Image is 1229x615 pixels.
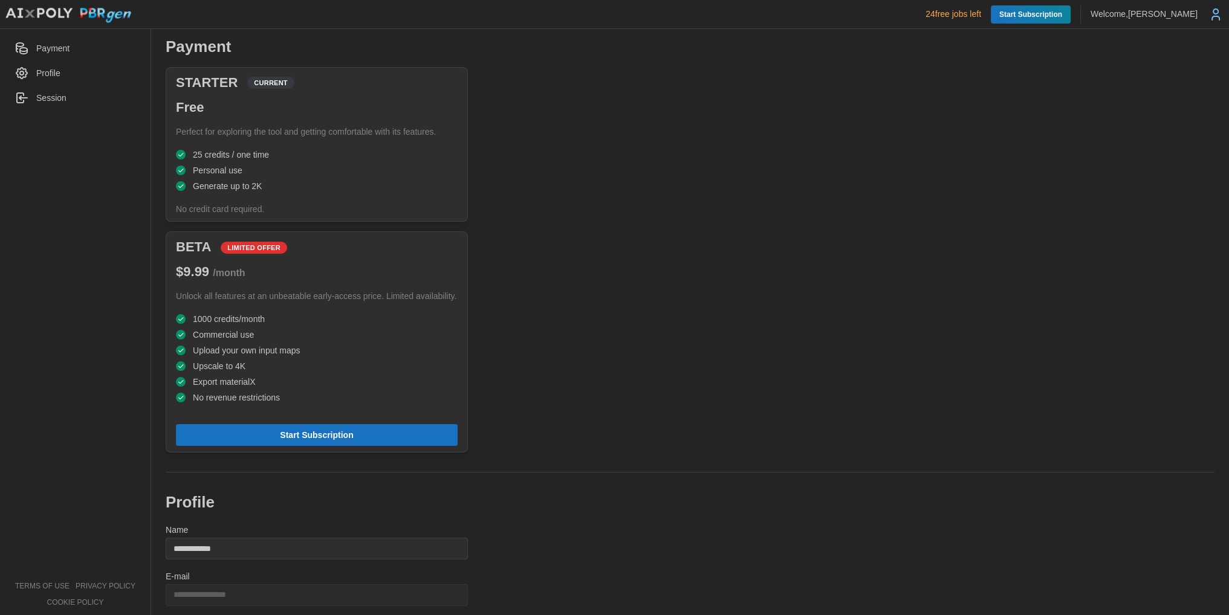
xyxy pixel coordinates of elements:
[176,203,458,215] p: No credit card required.
[176,263,458,282] h3: $ 9.99
[7,61,143,86] a: Profile
[176,290,458,302] p: Unlock all features at an unbeatable early-access price. Limited availability.
[76,581,135,591] a: privacy policy
[926,8,981,20] p: 24 free jobs left
[176,238,211,257] h3: BETA
[36,43,70,53] span: Payment
[193,330,254,339] span: Commercial use
[36,68,60,78] span: Profile
[991,5,1071,24] a: Start Subscription
[176,74,238,92] h3: STARTER
[166,570,190,584] label: E-mail
[176,98,458,117] h3: Free
[280,425,353,445] span: Start Subscription
[193,393,280,402] span: No revenue restrictions
[7,86,143,111] a: Session
[193,166,242,175] span: Personal use
[193,182,262,190] span: Generate up to 2K
[166,492,468,513] h2: Profile
[193,378,255,386] span: Export materialX
[7,36,143,61] a: Payment
[227,242,280,253] span: LIMITED OFFER
[5,7,132,24] img: AIxPoly PBRgen
[176,126,458,138] p: Perfect for exploring the tool and getting comfortable with its features.
[166,36,468,57] h2: Payment
[47,597,103,608] a: cookie policy
[193,150,269,159] span: 25 credits / one time
[213,268,245,278] span: / month
[193,362,245,370] span: Upscale to 4K
[193,315,265,323] span: 1000 credits/month
[999,5,1062,24] span: Start Subscription
[15,581,70,591] a: terms of use
[1091,8,1198,20] p: Welcome, [PERSON_NAME]
[193,346,300,355] span: Upload your own input maps
[166,524,188,537] label: Name
[36,93,66,103] span: Session
[176,424,458,446] button: Start Subscription
[254,77,288,88] span: CURRENT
